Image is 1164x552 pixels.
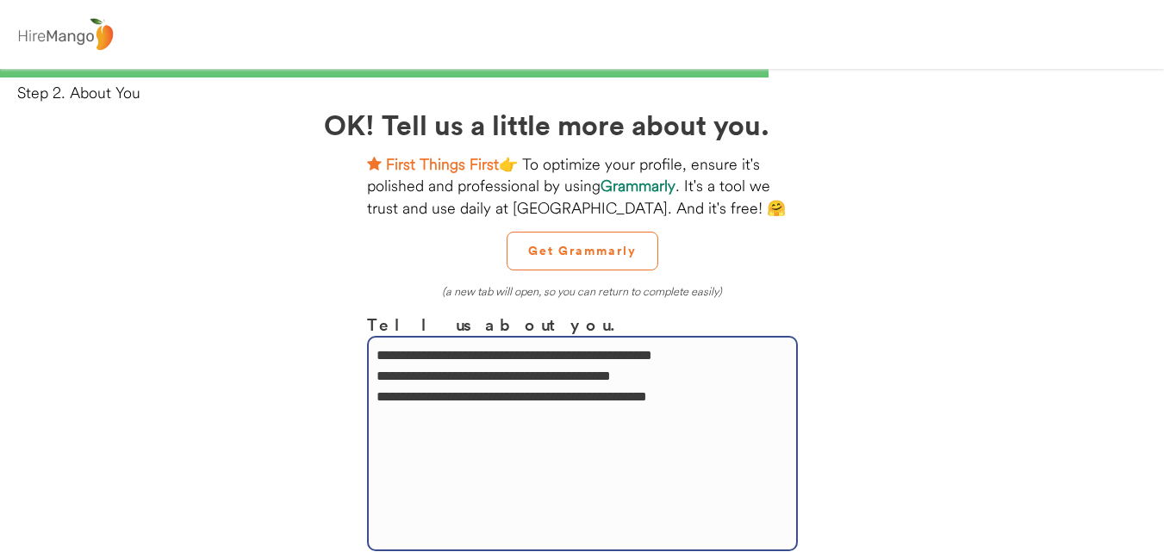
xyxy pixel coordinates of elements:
[3,69,1161,78] div: 66%
[386,154,499,174] strong: First Things First
[507,232,658,270] button: Get Grammarly
[601,176,675,195] strong: Grammarly
[442,284,722,298] em: (a new tab will open, so you can return to complete easily)
[13,15,118,55] img: logo%20-%20hiremango%20gray.png
[367,153,798,219] div: 👉 To optimize your profile, ensure it's polished and professional by using . It's a tool we trust...
[17,82,1164,103] div: Step 2. About You
[367,312,798,337] h3: Tell us about you.
[324,103,841,145] h2: OK! Tell us a little more about you.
